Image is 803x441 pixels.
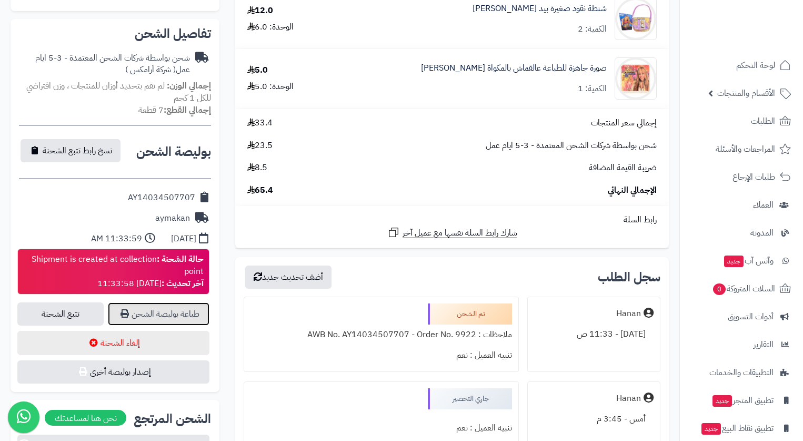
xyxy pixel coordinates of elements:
span: 8.5 [247,162,267,174]
span: العملاء [753,198,774,212]
div: الكمية: 2 [578,23,607,35]
div: شحن بواسطة شركات الشحن المعتمدة - 3-5 ايام عمل [19,52,190,76]
a: شارك رابط السلة نفسها مع عميل آخر [387,226,517,239]
h3: سجل الطلب [598,271,660,283]
span: 65.4 [247,184,273,197]
a: التطبيقات والخدمات [686,360,797,385]
span: الإجمالي النهائي [608,184,657,197]
a: طباعة بوليصة الشحن [108,302,209,326]
div: Hanan [616,308,641,320]
a: الطلبات [686,109,797,134]
span: لم تقم بتحديد أوزان للمنتجات ، وزن افتراضي للكل 1 كجم [26,80,211,104]
a: تطبيق المتجرجديد [686,388,797,413]
div: aymakan [155,212,190,224]
span: 23.5 [247,140,273,152]
span: 0 [713,283,726,295]
h2: بوليصة الشحن [136,145,211,158]
span: الأقسام والمنتجات [717,86,775,101]
button: نسخ رابط تتبع الشحنة [21,139,121,162]
div: Hanan [616,393,641,405]
span: ( شركة أرامكس ) [125,63,176,76]
div: Shipment is created at collection point [DATE] 11:33:58 [23,253,204,290]
div: تنبيه العميل : نعم [250,418,512,438]
span: لوحة التحكم [736,58,775,73]
span: جديد [724,256,744,267]
div: 5.0 [247,64,268,76]
a: طلبات الإرجاع [686,164,797,190]
span: إجمالي سعر المنتجات [591,117,657,129]
span: تطبيق المتجر [711,393,774,408]
button: أضف تحديث جديد [245,266,332,289]
a: أدوات التسويق [686,304,797,329]
a: شنطة نقود صغيرة بيد [PERSON_NAME] [473,3,607,15]
a: المدونة [686,220,797,246]
span: 33.4 [247,117,273,129]
span: الطلبات [751,114,775,129]
a: المراجعات والأسئلة [686,136,797,162]
span: ضريبة القيمة المضافة [589,162,657,174]
div: جاري التحضير [428,388,512,409]
span: جديد [701,423,721,435]
span: أدوات التسويق [728,309,774,324]
div: [DATE] - 11:33 ص [534,324,654,345]
span: طلبات الإرجاع [732,170,775,184]
a: صورة جاهزة للطباعة عالقماش بالمكواة [PERSON_NAME] [421,62,607,74]
div: ملاحظات : AWB No. AY14034507707 - Order No. 9922 [250,325,512,345]
span: تطبيق نقاط البيع [700,421,774,436]
span: التقارير [754,337,774,352]
a: التقارير [686,332,797,357]
div: رابط السلة [239,214,665,226]
a: تتبع الشحنة [17,302,104,326]
strong: آخر تحديث : [162,277,204,290]
img: 1744542242-%D9%83%D9%85%D8%AE%D8%AD%D9%83-90x90.jpg [615,57,656,100]
span: السلات المتروكة [712,281,775,296]
button: إصدار بوليصة أخرى [17,360,209,384]
div: أمس - 3:45 م [534,409,654,429]
span: المراجعات والأسئلة [716,142,775,156]
div: تم الشحن [428,303,512,325]
div: 12.0 [247,5,273,17]
small: 7 قطعة [138,104,211,116]
div: [DATE] [171,233,196,245]
div: الوحدة: 5.0 [247,81,294,93]
span: وآتس آب [723,253,774,268]
a: تطبيق نقاط البيعجديد [686,416,797,441]
div: 11:33:59 AM [91,233,142,245]
span: شارك رابط السلة نفسها مع عميل آخر [403,227,517,239]
div: الكمية: 1 [578,83,607,95]
h2: الشحن المرتجع [134,413,211,425]
a: وآتس آبجديد [686,248,797,273]
button: إلغاء الشحنة [17,331,209,355]
span: التطبيقات والخدمات [709,365,774,380]
strong: إجمالي الوزن: [167,80,211,92]
span: المدونة [750,226,774,240]
span: جديد [712,395,732,407]
a: العملاء [686,192,797,218]
a: لوحة التحكم [686,53,797,78]
strong: إجمالي القطع: [164,104,211,116]
div: تنبيه العميل : نعم [250,345,512,366]
strong: حالة الشحنة : [157,253,204,266]
span: شحن بواسطة شركات الشحن المعتمدة - 3-5 ايام عمل [486,140,657,152]
div: AY14034507707 [128,192,195,204]
span: نسخ رابط تتبع الشحنة [43,144,112,157]
a: السلات المتروكة0 [686,276,797,301]
div: الوحدة: 6.0 [247,21,294,33]
h2: تفاصيل الشحن [19,27,211,40]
